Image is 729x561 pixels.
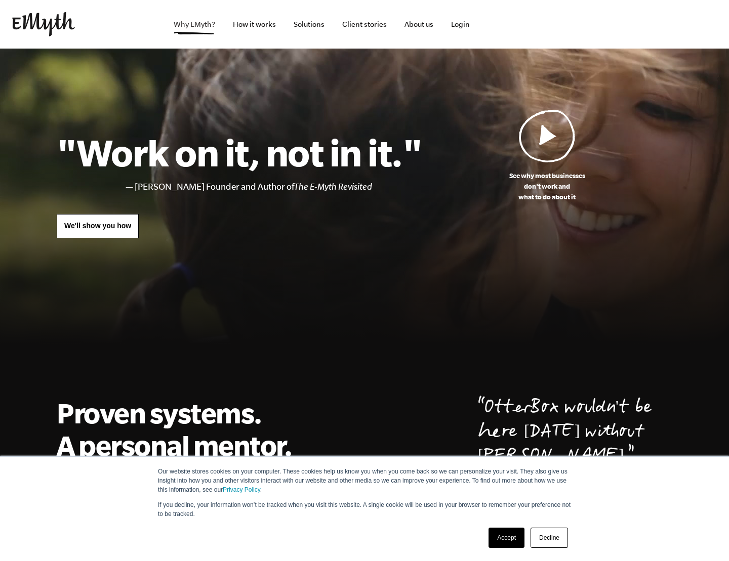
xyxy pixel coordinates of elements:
[223,486,260,493] a: Privacy Policy
[135,180,422,194] li: [PERSON_NAME] Founder and Author of
[489,528,524,548] a: Accept
[158,467,571,494] p: Our website stores cookies on your computer. These cookies help us know you when you come back so...
[611,13,717,35] iframe: Embedded CTA
[158,500,571,519] p: If you decline, your information won’t be tracked when you visit this website. A single cookie wi...
[294,182,372,192] i: The E-Myth Revisited
[499,13,605,35] iframe: Embedded CTA
[519,109,576,162] img: Play Video
[57,214,139,238] a: We'll show you how
[57,397,304,461] h2: Proven systems. A personal mentor.
[478,397,672,469] p: OtterBox wouldn't be here [DATE] without [PERSON_NAME].
[531,528,568,548] a: Decline
[422,170,672,202] p: See why most businesses don't work and what to do about it
[12,12,75,36] img: EMyth
[64,222,131,230] span: We'll show you how
[57,130,422,175] h1: "Work on it, not in it."
[422,109,672,202] a: See why most businessesdon't work andwhat to do about it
